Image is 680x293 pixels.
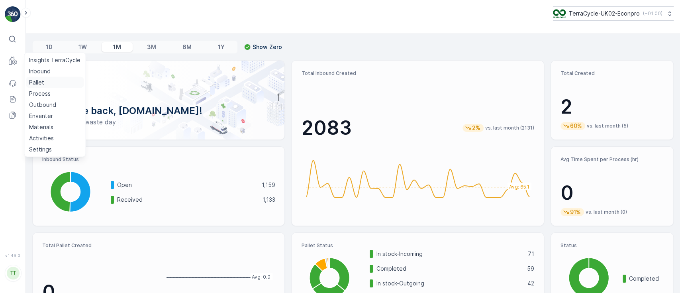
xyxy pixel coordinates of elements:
p: Show Zero [253,43,282,51]
span: v 1.49.0 [5,253,21,258]
p: vs. last month (0) [586,209,627,215]
p: 2083 [301,116,351,140]
p: Total Created [560,70,664,77]
p: 1M [113,43,121,51]
p: ( +01:00 ) [643,10,662,17]
p: Status [560,242,664,249]
p: TerraCycle-UK02-Econpro [569,10,640,18]
div: TT [7,267,20,279]
p: 1Y [218,43,224,51]
p: Inbound Status [42,156,275,163]
p: Avg Time Spent per Process (hr) [560,156,664,163]
p: 59 [527,265,534,273]
p: vs. last month (2131) [485,125,534,131]
p: Total Inbound Created [301,70,534,77]
p: 1D [46,43,53,51]
p: 1,159 [261,181,275,189]
p: Open [117,181,256,189]
p: Pallet Status [301,242,534,249]
p: Welcome back, [DOMAIN_NAME]! [45,104,272,117]
p: Total Pallet Created [42,242,155,249]
p: In stock-Outgoing [376,279,522,287]
p: 2 [560,95,664,119]
p: 6M [182,43,192,51]
p: In stock-Incoming [376,250,522,258]
p: 3M [147,43,156,51]
button: TT [5,260,21,287]
img: logo [5,6,21,22]
p: 91% [569,208,582,216]
p: Completed [629,275,664,283]
img: terracycle_logo_wKaHoWT.png [553,9,566,18]
p: Have a zero-waste day [45,117,272,127]
p: 1W [78,43,87,51]
p: 42 [527,279,534,287]
p: 1,133 [262,196,275,204]
p: 2% [471,124,481,132]
button: TerraCycle-UK02-Econpro(+01:00) [553,6,674,21]
p: Completed [376,265,521,273]
p: Received [117,196,257,204]
p: 60% [569,122,583,130]
p: 71 [528,250,534,258]
p: 0 [560,181,664,205]
p: vs. last month (5) [587,123,628,129]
